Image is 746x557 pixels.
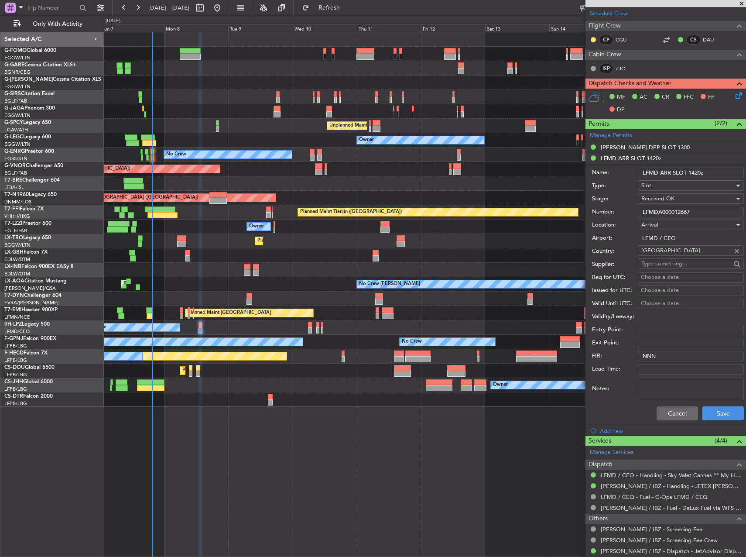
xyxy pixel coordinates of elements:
span: Others [589,514,608,524]
a: F-HECDFalcon 7X [4,351,48,356]
span: Flight Crew [589,21,621,31]
label: Airport: [592,234,638,243]
a: [PERSON_NAME]/QSA [4,285,56,292]
a: CS-JHHGlobal 6000 [4,379,53,385]
span: T7-BRE [4,178,22,183]
div: Thu 11 [357,24,421,32]
div: Planned Maint [GEOGRAPHIC_DATA] [188,306,271,320]
span: 9H-LPZ [4,322,22,327]
label: Location: [592,221,638,230]
a: T7-DYNChallenger 604 [4,293,62,298]
a: CS-DOUGlobal 6500 [4,365,55,370]
div: Unplanned Maint [GEOGRAPHIC_DATA] ([PERSON_NAME] Intl) [329,119,471,132]
a: DNMM/LOS [4,199,31,205]
div: CP [599,35,613,45]
a: LFPB/LBG [4,371,27,378]
a: LFPB/LBG [4,357,27,364]
span: FP [708,93,715,102]
a: G-[PERSON_NAME]Cessna Citation XLS [4,77,101,82]
a: G-SIRSCitation Excel [4,91,55,96]
a: 9H-LPZLegacy 500 [4,322,50,327]
span: T7-EMI [4,307,21,313]
div: [PERSON_NAME] DEP SLOT 1300 [601,144,690,151]
a: G-GARECessna Citation XLS+ [4,62,76,68]
div: Sat 13 [485,24,549,32]
span: LX-GBH [4,250,24,255]
a: LX-TROLegacy 650 [4,235,51,241]
label: Req for UTC: [592,273,638,282]
span: LX-INB [4,264,21,269]
label: Validity/Leeway: [592,313,638,321]
a: EDLW/DTM [4,271,30,277]
span: CS-JHH [4,379,23,385]
span: G-JAGA [4,106,24,111]
div: Owner [249,220,264,233]
span: G-[PERSON_NAME] [4,77,53,82]
span: Arrival [641,221,658,229]
span: CS-DTR [4,394,23,399]
span: G-VNOR [4,163,26,168]
a: LFMD/CEQ [4,328,30,335]
a: DAU [703,36,722,44]
label: Exit Point: [592,339,638,347]
a: LX-GBHFalcon 7X [4,250,48,255]
div: Owner [493,378,508,392]
a: T7-FFIFalcon 7X [4,206,44,212]
span: T7-LZZI [4,221,22,226]
a: EGGW/LTN [4,242,31,248]
a: G-SPCYLegacy 650 [4,120,51,125]
div: Planned Maint Dusseldorf [257,234,315,248]
a: LFMD / CEQ - Handling - Sky Valet Cannes ** My Handling**LFMD / CEQ [601,471,742,479]
a: [PERSON_NAME] / IBZ - Fuel - DeLux Fuel via WFS - [PERSON_NAME] / IBZ [601,504,742,512]
label: Notes: [592,385,638,393]
a: LFMN/NCE [4,314,30,320]
a: CGU [616,36,635,44]
span: Slot [641,182,651,189]
input: Trip Number [27,1,77,14]
label: Supplier: [592,260,638,269]
div: Planned Maint [GEOGRAPHIC_DATA] ([GEOGRAPHIC_DATA]) [123,278,261,291]
span: T7-N1960 [4,192,29,197]
a: LX-INBFalcon 900EX EASy II [4,264,73,269]
div: Fri 12 [421,24,485,32]
span: Dispatch [589,460,613,470]
a: LFPB/LBG [4,343,27,349]
div: No Crew [402,335,422,348]
span: LX-AOA [4,278,24,284]
span: Dispatch Checks and Weather [589,79,671,89]
label: Country: [592,247,638,256]
label: Name: [592,168,638,177]
div: Choose a date [641,286,741,295]
a: G-VNORChallenger 650 [4,163,63,168]
span: Only With Activity [23,21,92,27]
span: [DATE] - [DATE] [148,4,189,12]
a: LGAV/ATH [4,127,28,133]
label: Lead Time: [592,365,638,374]
button: Only With Activity [10,17,95,31]
a: EGLF/FAB [4,170,27,176]
a: T7-LZZIPraetor 600 [4,221,51,226]
label: Type: [592,182,638,190]
a: EGGW/LTN [4,83,31,90]
a: EDLW/DTM [4,256,30,263]
a: LX-AOACitation Mustang [4,278,67,284]
a: T7-N1960Legacy 650 [4,192,57,197]
div: No Crew [166,148,186,161]
span: LX-TRO [4,235,23,241]
a: [PERSON_NAME] / IBZ - Screening Fee [601,526,702,533]
button: Cancel [657,406,698,420]
a: EVRA/[PERSON_NAME] [4,299,58,306]
span: G-LEGC [4,134,23,140]
span: CR [662,93,669,102]
button: Refresh [298,1,350,15]
span: Permits [589,119,609,129]
a: T7-EMIHawker 900XP [4,307,58,313]
span: T7-FFI [4,206,20,212]
label: Issued for UTC: [592,286,638,295]
div: Choose a date [641,299,741,308]
a: Schedule Crew [590,10,628,18]
a: Manage Services [590,448,633,457]
input: Type something... [641,257,731,270]
div: Unplanned Maint [GEOGRAPHIC_DATA] ([GEOGRAPHIC_DATA]) [55,191,198,204]
span: MF [617,93,625,102]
